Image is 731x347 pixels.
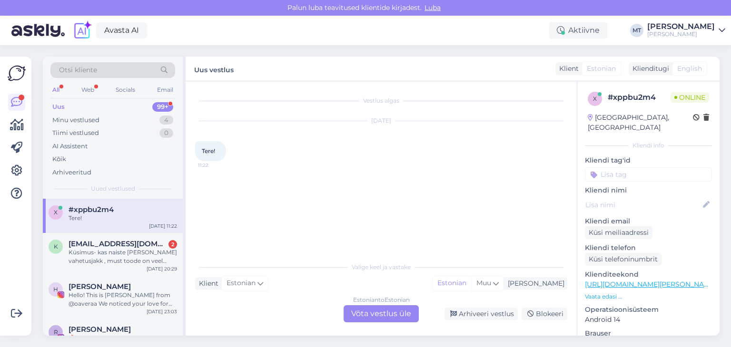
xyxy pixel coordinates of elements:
span: Tere! [202,147,215,154]
div: MT [630,24,643,37]
input: Lisa tag [585,167,712,182]
div: Kliendi info [585,141,712,150]
div: Hello! This is [PERSON_NAME] from @oaveraa We noticed your love for hiking and outdoor life—your ... [69,291,177,308]
div: AI Assistent [52,142,88,151]
div: [DATE] 11:22 [149,222,177,230]
span: k [54,243,58,250]
div: Klient [195,279,218,289]
span: Otsi kliente [59,65,97,75]
div: Socials [114,84,137,96]
p: Kliendi telefon [585,243,712,253]
span: Online [671,92,709,103]
div: Valige keel ja vastake [195,263,567,271]
div: Klienditugi [629,64,669,74]
div: 99+ [152,102,173,112]
span: Estonian [587,64,616,74]
div: Võta vestlus üle [344,305,419,322]
div: Tere! [69,214,177,222]
div: Blokeeri [522,308,567,320]
div: Vestlus algas [195,96,567,105]
div: Aktiivne [549,22,607,39]
p: Vaata edasi ... [585,292,712,301]
span: #xppbu2m4 [69,205,114,214]
a: [PERSON_NAME][PERSON_NAME] [647,23,725,38]
div: [GEOGRAPHIC_DATA], [GEOGRAPHIC_DATA] [588,113,693,133]
div: [PERSON_NAME] [647,23,715,30]
a: Avasta AI [96,22,147,39]
div: [PERSON_NAME] [504,279,564,289]
div: Klient [555,64,579,74]
p: Kliendi tag'id [585,155,712,165]
div: Email [155,84,175,96]
span: Hannah Hawkins [69,282,131,291]
div: Küsimus- kas naiste [PERSON_NAME] vahetusjakk , must toode on veel millalgi lattu tagasi saabumas... [69,248,177,265]
div: 4 [159,116,173,125]
div: Minu vestlused [52,116,99,125]
div: Estonian to Estonian [353,296,410,304]
div: # xppbu2m4 [608,92,671,103]
p: Operatsioonisüsteem [585,305,712,315]
img: Askly Logo [8,64,26,82]
span: Estonian [227,278,256,289]
div: Arhiveeritud [52,168,91,177]
span: Uued vestlused [91,184,135,193]
span: H [53,286,58,293]
p: Kliendi nimi [585,185,712,195]
div: Küsi meiliaadressi [585,226,652,239]
span: Luba [422,3,444,12]
span: Muu [476,279,491,287]
div: Arhiveeri vestlus [445,308,518,320]
p: Android 14 [585,315,712,325]
label: Uus vestlus [194,62,234,75]
div: Küsi telefoninumbrit [585,253,662,266]
a: [URL][DOMAIN_NAME][PERSON_NAME] [585,280,716,289]
span: katri.karvanen.kk@gmail.com [69,240,168,248]
div: All [50,84,61,96]
div: Web [79,84,96,96]
div: [PERSON_NAME] [647,30,715,38]
img: explore-ai [72,20,92,40]
input: Lisa nimi [585,200,701,210]
div: 0 [159,128,173,138]
span: 11:22 [198,162,234,169]
div: Kõik [52,154,66,164]
p: Klienditeekond [585,270,712,280]
span: Romain Carrera [69,325,131,334]
p: Kliendi email [585,216,712,226]
div: [DATE] [195,116,567,125]
span: English [677,64,702,74]
span: x [593,95,597,102]
div: Tiimi vestlused [52,128,99,138]
div: Estonian [433,276,471,290]
span: x [54,209,58,216]
div: 2 [168,240,177,249]
div: Uus [52,102,65,112]
p: Brauser [585,328,712,338]
div: [DATE] 23:03 [147,308,177,315]
span: R [54,328,58,336]
div: 🔥 [69,334,177,342]
div: [DATE] 20:29 [147,265,177,272]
